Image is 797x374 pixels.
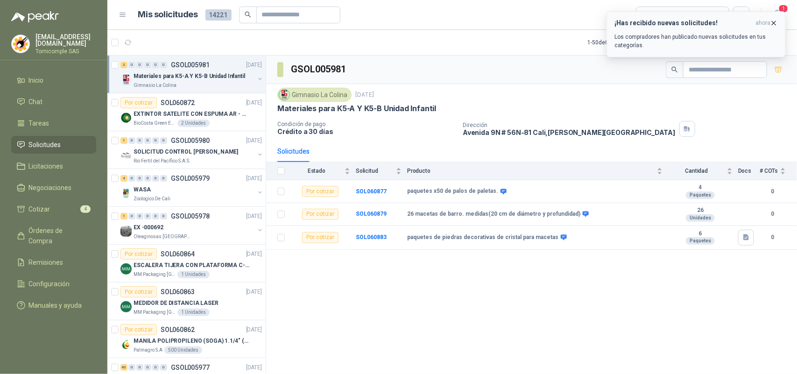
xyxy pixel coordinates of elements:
img: Company Logo [12,35,29,53]
img: Company Logo [120,188,132,199]
p: GSOL005978 [171,213,210,219]
span: Estado [290,168,343,174]
p: Zoologico De Cali [134,195,170,203]
a: Cotizar4 [11,200,96,218]
div: Por cotizar [302,209,339,220]
span: Tareas [29,118,49,128]
h1: Mis solicitudes [138,8,198,21]
span: # COTs [760,168,778,174]
b: paquetes x50 de palos de paletas. [407,188,498,195]
div: 0 [144,213,151,219]
p: Crédito a 30 días [277,127,455,135]
img: Logo peakr [11,11,59,22]
p: [DATE] [246,363,262,372]
p: MM Packaging [GEOGRAPHIC_DATA] [134,309,176,316]
p: Rio Fertil del Pacífico S.A.S. [134,157,190,165]
a: SOL060883 [356,234,387,240]
span: Configuración [29,279,70,289]
a: Órdenes de Compra [11,222,96,250]
span: Chat [29,97,43,107]
p: GSOL005977 [171,364,210,371]
img: Company Logo [120,301,132,312]
a: Por cotizarSOL060863[DATE] Company LogoMEDIDOR DE DISTANCIA LASERMM Packaging [GEOGRAPHIC_DATA]1 ... [107,282,266,320]
p: SOLICITUD CONTROL [PERSON_NAME] [134,148,238,156]
p: MEDIDOR DE DISTANCIA LASER [134,299,219,308]
img: Company Logo [279,90,289,100]
div: 0 [160,175,167,182]
p: [DATE] [355,91,374,99]
span: Cotizar [29,204,50,214]
span: Remisiones [29,257,63,268]
div: 0 [160,364,167,371]
button: ¡Has recibido nuevas solicitudes!ahora Los compradores han publicado nuevas solicitudes en tus ca... [607,11,786,57]
span: Negociaciones [29,183,72,193]
span: Inicio [29,75,44,85]
p: SOL060872 [161,99,195,106]
span: Manuales y ayuda [29,300,82,310]
p: Palmagro S.A [134,346,162,354]
p: WASA [134,185,151,194]
img: Company Logo [120,226,132,237]
a: Por cotizarSOL060872[DATE] Company LogoEXTINTOR SATELITE CON ESPUMA AR - AFFFBioCosta Green Energ... [107,93,266,131]
p: SOL060863 [161,289,195,295]
b: 0 [760,233,786,242]
p: Oleaginosas [GEOGRAPHIC_DATA][PERSON_NAME] [134,233,192,240]
div: 0 [152,137,159,144]
div: 0 [128,364,135,371]
th: Cantidad [668,162,738,180]
th: Docs [738,162,760,180]
span: Cantidad [668,168,725,174]
div: Paquetes [686,237,715,245]
div: 0 [144,62,151,68]
p: [EMAIL_ADDRESS][DOMAIN_NAME] [35,34,96,47]
div: 0 [144,364,151,371]
span: search [671,66,678,73]
p: [DATE] [246,250,262,259]
div: Solicitudes [277,146,310,156]
b: 26 [668,207,733,214]
h3: GSOL005981 [291,62,347,77]
th: Solicitud [356,162,407,180]
p: Los compradores han publicado nuevas solicitudes en tus categorías. [614,33,778,49]
a: Chat [11,93,96,111]
a: Configuración [11,275,96,293]
img: Company Logo [120,263,132,275]
div: 0 [136,175,143,182]
a: Remisiones [11,254,96,271]
div: 4 [120,175,127,182]
p: Tornicomple SAS [35,49,96,54]
div: 40 [120,364,127,371]
div: 0 [152,62,159,68]
div: Por cotizar [120,248,157,260]
p: Gimnasio La Colina [134,82,176,89]
th: # COTs [760,162,797,180]
th: Estado [290,162,356,180]
p: [DATE] [246,288,262,296]
p: EXTINTOR SATELITE CON ESPUMA AR - AFFF [134,110,250,119]
p: [DATE] [246,212,262,221]
div: Por cotizar [120,324,157,335]
a: 1 0 0 0 0 0 GSOL005978[DATE] Company LogoEX -000692Oleaginosas [GEOGRAPHIC_DATA][PERSON_NAME] [120,211,264,240]
p: [DATE] [246,325,262,334]
div: Gimnasio La Colina [277,88,352,102]
p: MM Packaging [GEOGRAPHIC_DATA] [134,271,176,278]
a: Licitaciones [11,157,96,175]
a: Negociaciones [11,179,96,197]
div: 1 Unidades [177,271,210,278]
div: 0 [136,213,143,219]
p: EX -000692 [134,223,163,232]
b: 0 [760,187,786,196]
p: GSOL005980 [171,137,210,144]
p: ESCALERA TIJERA CON PLATAFORMA C-2347-03 [134,261,250,270]
div: 2 Unidades [177,120,210,127]
div: Por cotizar [120,286,157,297]
img: Company Logo [120,112,132,123]
a: SOL060879 [356,211,387,217]
span: Órdenes de Compra [29,226,87,246]
p: Dirección [463,122,675,128]
div: 3 [120,62,127,68]
b: 26 macetas de barro. medidas(20 cm de diámetro y profundidad) [407,211,580,218]
div: 0 [160,137,167,144]
div: 0 [136,137,143,144]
